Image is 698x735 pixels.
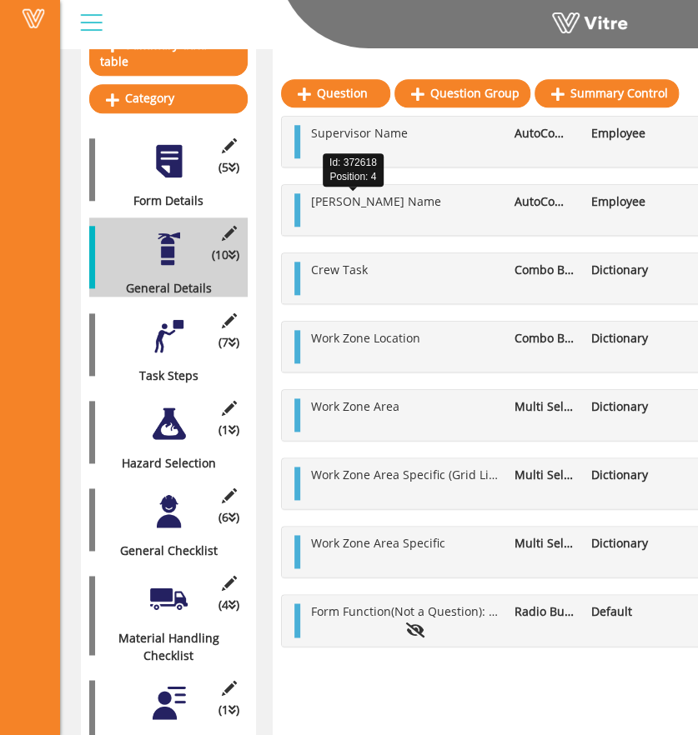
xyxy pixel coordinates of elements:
[89,367,235,384] div: Task Steps
[506,262,583,278] li: Combo Box
[583,262,660,278] li: Dictionary
[583,398,660,415] li: Dictionary
[506,535,583,552] li: Multi Select
[506,467,583,483] li: Multi Select
[394,79,530,107] a: Question Group
[89,84,248,112] a: Category
[535,79,679,107] a: Summary Control
[311,535,445,551] span: Work Zone Area Specific
[89,280,235,297] div: General Details
[311,467,512,482] span: Work Zone Area Specific (Grid Lines)
[89,630,235,663] div: Material Handling Checklist
[506,603,583,620] li: Radio Button
[89,31,248,76] a: Summary data table
[583,603,660,620] li: Default
[218,597,239,613] span: (4 )
[583,330,660,347] li: Dictionary
[212,247,239,263] span: (10 )
[218,334,239,351] span: (7 )
[218,422,239,438] span: (1 )
[311,603,605,619] span: Form Function(Not a Question): Crew is ready to sign
[281,79,390,107] a: Question
[506,398,583,415] li: Multi Select
[323,153,384,187] div: Id: 372618 Position: 4
[89,542,235,559] div: General Checklist
[583,125,660,142] li: Employee
[583,193,660,210] li: Employee
[311,125,408,141] span: Supervisor Name
[311,262,368,277] span: Crew Task
[311,193,441,209] span: [PERSON_NAME] Name
[218,159,239,176] span: (5 )
[583,535,660,552] li: Dictionary
[311,330,420,346] span: Work Zone Location
[506,125,583,142] li: AutoComplete
[506,330,583,347] li: Combo Box
[89,192,235,209] div: Form Details
[506,193,583,210] li: AutoComplete
[218,509,239,526] span: (6 )
[311,398,399,414] span: Work Zone Area
[89,455,235,472] div: Hazard Selection
[583,467,660,483] li: Dictionary
[218,701,239,717] span: (1 )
